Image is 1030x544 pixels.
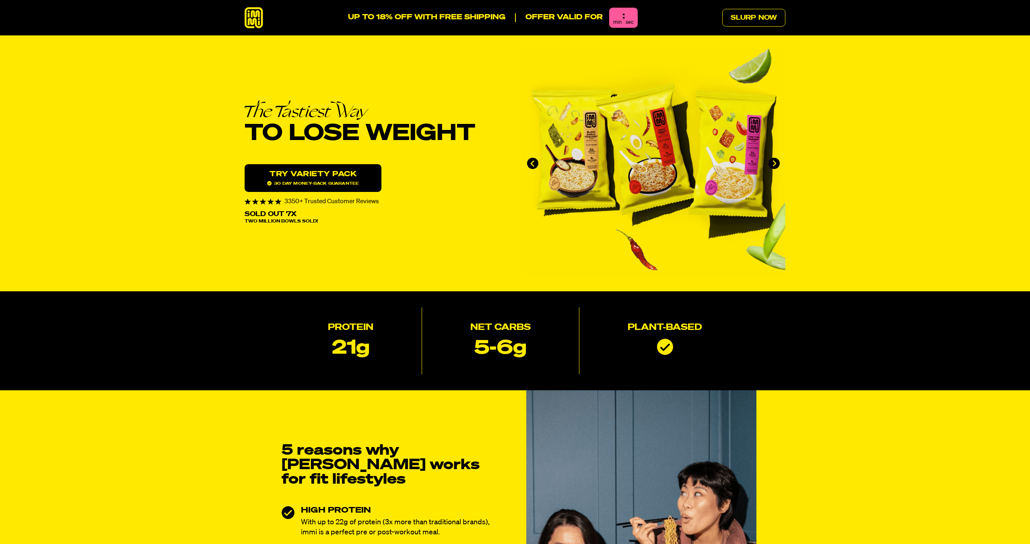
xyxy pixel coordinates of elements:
p: Offer valid for [515,13,603,22]
p: With up to 22g of protein (3x more than traditional brands), immi is a perfect pre or post-workou... [301,517,496,538]
a: Try variety Pack30 day money-back guarantee [245,164,381,192]
a: Slurp Now [722,9,785,27]
span: 30 day money-back guarantee [267,181,359,185]
p: 21g [332,339,370,358]
em: The Tastiest Way [245,103,509,119]
div: immi slideshow [521,48,785,278]
p: Sold Out 7X [245,211,297,218]
h1: To Lose Weight [245,103,509,145]
div: 3350+ Trusted Customer Reviews [245,198,509,205]
button: Next slide [768,158,780,169]
div: : [622,11,624,21]
h2: 5 reasons why [PERSON_NAME] works for fit lifestyles [282,443,483,487]
h2: Net Carbs [470,324,531,332]
span: Two Million Bowls Sold! [245,219,318,224]
span: min [613,20,622,25]
p: Up to 18% off with free shipping [348,13,505,22]
p: 5-6g [474,339,527,358]
h3: HIGH PROTEIN [301,506,496,514]
span: sec [626,20,634,25]
h2: Plant-based [628,324,702,332]
h2: Protein [328,324,373,332]
li: 1 of 4 [521,48,785,278]
button: Go to last slide [527,158,538,169]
